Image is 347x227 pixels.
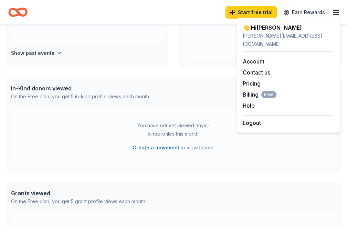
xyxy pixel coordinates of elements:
[243,90,276,99] span: Billing
[11,84,150,92] div: In-Kind donors viewed
[243,23,334,32] div: 👋 Hi [PERSON_NAME]
[225,6,277,19] a: Start free trial
[243,90,276,99] button: BillingFree
[243,119,261,127] button: Logout
[11,189,146,197] div: Grants viewed
[8,4,28,20] a: Home
[243,32,334,48] div: [PERSON_NAME][EMAIL_ADDRESS][DOMAIN_NAME]
[243,58,264,65] a: Account
[11,49,54,57] h4: Show past events
[133,144,214,152] span: to view donors .
[261,91,276,98] span: Free
[243,101,255,110] button: Help
[130,121,217,138] div: You have not yet viewed any in-kind profiles this month.
[11,92,150,101] div: On the Free plan, you get 5 in-kind profile views each month.
[133,144,179,152] button: Create a newevent
[243,80,261,87] a: Pricing
[11,49,62,57] button: Show past events
[11,197,146,206] div: On the Free plan, you get 5 grant profile views each month.
[243,68,270,77] button: Contact us
[280,6,329,19] a: Earn Rewards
